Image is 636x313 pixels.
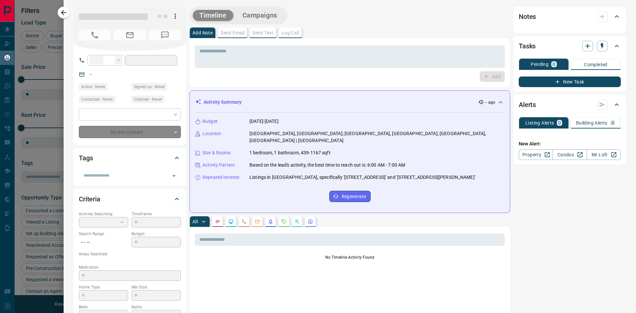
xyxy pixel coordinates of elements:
button: Regenerate [329,191,371,202]
span: No Number [149,30,181,40]
span: Active - Never [81,83,105,90]
span: Contacted - Never [81,96,113,103]
p: Actively Searching: [79,211,128,217]
p: -- ago [485,99,495,105]
a: Mr.Loft [587,149,621,160]
p: Listings in [GEOGRAPHIC_DATA], specifically '[STREET_ADDRESS]' and '[STREET_ADDRESS][PERSON_NAME]' [249,174,475,181]
p: Based on the lead's activity, the best time to reach out is: 6:00 AM - 7:00 AM [249,162,405,169]
p: -- - -- [79,237,128,248]
svg: Lead Browsing Activity [228,219,234,224]
svg: Opportunities [294,219,300,224]
div: Criteria [79,191,181,207]
svg: Notes [215,219,220,224]
p: Size & Rooms [202,149,231,156]
p: Beds: [79,304,128,310]
p: Listing Alerts [525,121,554,125]
button: Campaigns [236,10,284,21]
h2: Notes [519,11,536,22]
p: 0 [553,62,555,67]
h2: Tasks [519,41,536,51]
div: Notes [519,9,621,25]
div: Do Not Contact [79,126,181,138]
p: Budget [202,118,218,125]
div: Tags [79,150,181,166]
p: 1 bedroom, 1 bathroom, 439-1167 sqft [249,149,331,156]
svg: Listing Alerts [268,219,273,224]
p: [GEOGRAPHIC_DATA], [GEOGRAPHIC_DATA]; [GEOGRAPHIC_DATA], [GEOGRAPHIC_DATA]; [GEOGRAPHIC_DATA], [G... [249,130,504,144]
p: Search Range: [79,231,128,237]
svg: Calls [241,219,247,224]
a: Condos [553,149,587,160]
p: [DATE]-[DATE] [249,118,279,125]
button: New Task [519,77,621,87]
p: Baths: [132,304,181,310]
p: Building Alerts [576,121,608,125]
p: Budget: [132,231,181,237]
p: Activity Pattern [202,162,235,169]
p: Areas Searched: [79,251,181,257]
span: Claimed - Never [134,96,162,103]
p: No Timeline Activity Found [195,254,505,260]
span: Signed up - Never [134,83,165,90]
span: No Number [79,30,111,40]
p: Pending [531,62,549,67]
a: Property [519,149,553,160]
p: All [192,219,198,224]
span: No Email [114,30,146,40]
svg: Agent Actions [308,219,313,224]
div: Tasks [519,38,621,54]
p: Home Type: [79,284,128,290]
button: Timeline [193,10,233,21]
p: Add Note [192,30,213,35]
p: 0 [611,121,614,125]
h2: Criteria [79,194,100,204]
svg: Requests [281,219,287,224]
p: Motivation: [79,264,181,270]
p: 0 [558,121,561,125]
div: Alerts [519,97,621,113]
p: New Alert: [519,140,621,147]
h2: Tags [79,153,93,163]
p: Timeframe: [132,211,181,217]
button: Open [169,171,179,181]
h2: Alerts [519,99,536,110]
p: Completed [584,62,608,67]
div: Activity Summary-- ago [195,96,504,108]
a: -- [89,72,92,77]
svg: Emails [255,219,260,224]
p: Location [202,130,221,137]
p: Activity Summary [204,99,241,106]
p: Repeated Interest [202,174,239,181]
p: Min Size: [132,284,181,290]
